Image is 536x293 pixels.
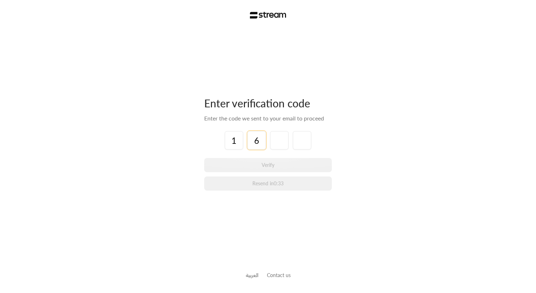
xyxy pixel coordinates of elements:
[250,12,286,19] img: Stream Logo
[267,272,291,278] a: Contact us
[246,269,258,282] a: العربية
[204,114,332,123] div: Enter the code we sent to your email to proceed
[204,96,332,110] div: Enter verification code
[267,271,291,279] button: Contact us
